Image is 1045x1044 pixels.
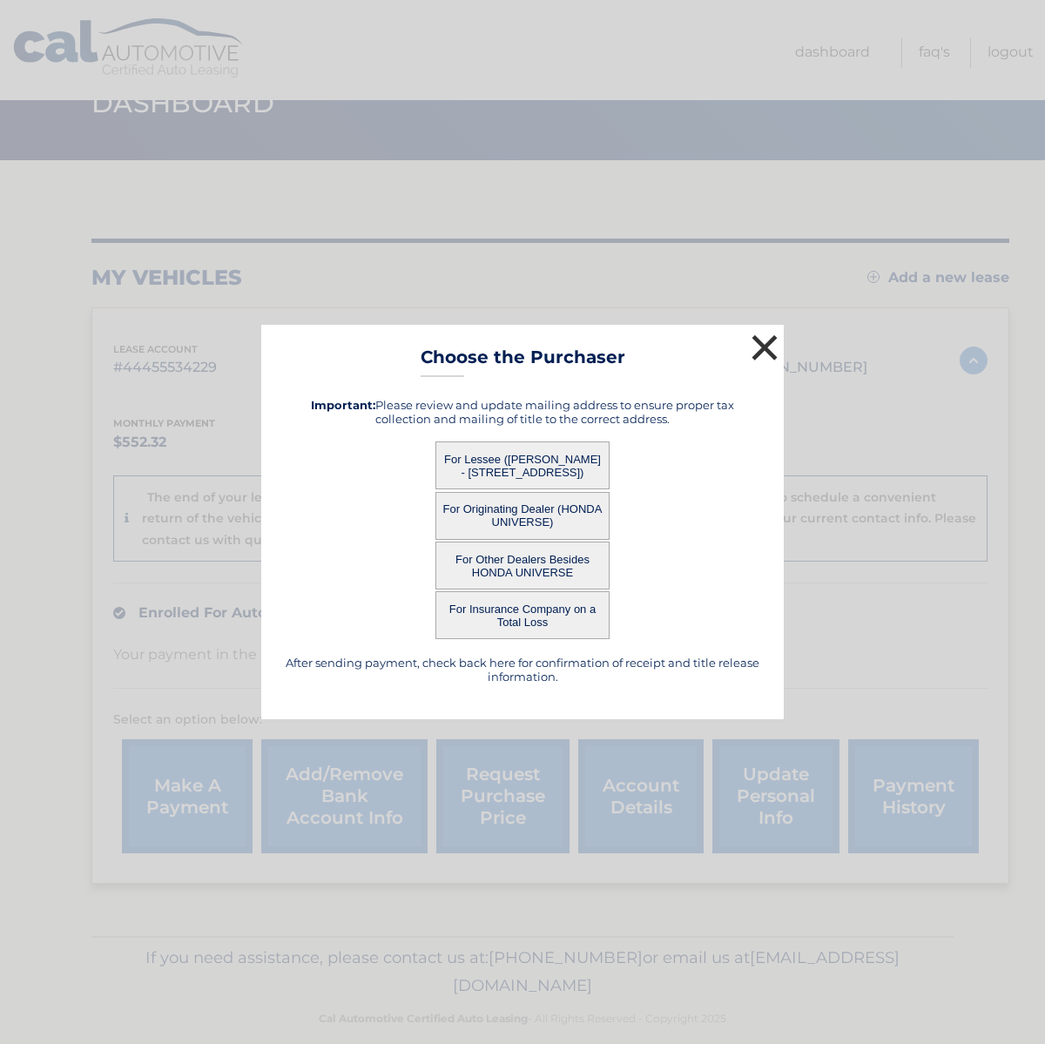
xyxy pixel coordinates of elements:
[747,330,782,365] button: ×
[421,347,625,377] h3: Choose the Purchaser
[435,492,610,540] button: For Originating Dealer (HONDA UNIVERSE)
[435,542,610,589] button: For Other Dealers Besides HONDA UNIVERSE
[283,398,762,426] h5: Please review and update mailing address to ensure proper tax collection and mailing of title to ...
[435,441,610,489] button: For Lessee ([PERSON_NAME] - [STREET_ADDRESS])
[435,591,610,639] button: For Insurance Company on a Total Loss
[311,398,375,412] strong: Important:
[283,656,762,684] h5: After sending payment, check back here for confirmation of receipt and title release information.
